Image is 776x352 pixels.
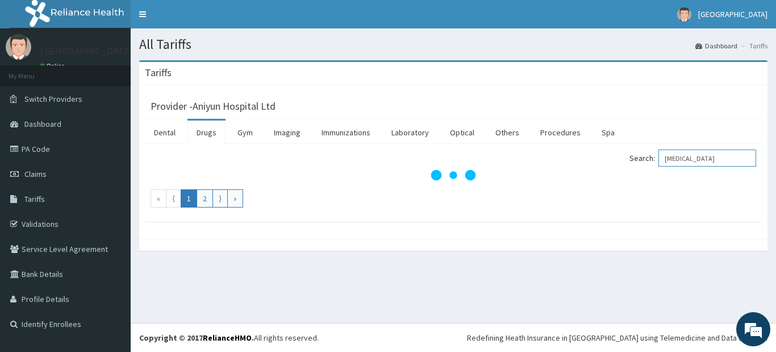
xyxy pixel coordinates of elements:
[166,189,181,208] a: Go to previous page
[441,121,483,144] a: Optical
[212,189,228,208] a: Go to next page
[40,62,67,70] a: Online
[629,150,756,167] label: Search:
[203,333,252,343] a: RelianceHMO
[139,333,254,343] strong: Copyright © 2017 .
[227,189,243,208] a: Go to last page
[739,41,767,51] li: Tariffs
[312,121,379,144] a: Immunizations
[658,150,756,167] input: Search:
[593,121,624,144] a: Spa
[431,152,476,198] svg: audio-loading
[131,323,776,352] footer: All rights reserved.
[24,119,61,129] span: Dashboard
[531,121,590,144] a: Procedures
[486,121,528,144] a: Others
[695,41,737,51] a: Dashboard
[186,6,214,33] div: Minimize live chat window
[40,46,133,56] p: [GEOGRAPHIC_DATA]
[467,332,767,343] div: Redefining Heath Insurance in [GEOGRAPHIC_DATA] using Telemedicine and Data Science!
[197,189,213,208] a: Go to page number 2
[145,68,172,78] h3: Tariffs
[382,121,438,144] a: Laboratory
[139,37,767,52] h1: All Tariffs
[59,64,191,78] div: Chat with us now
[228,121,262,144] a: Gym
[698,9,767,19] span: [GEOGRAPHIC_DATA]
[265,121,310,144] a: Imaging
[151,101,276,111] h3: Provider - Aniyun Hospital Ltd
[21,57,46,85] img: d_794563401_company_1708531726252_794563401
[677,7,691,22] img: User Image
[187,121,226,144] a: Drugs
[145,121,185,144] a: Dental
[6,233,216,272] textarea: Type your message and hit 'Enter'
[66,104,157,219] span: We're online!
[181,189,197,208] a: Go to page number 1
[24,194,45,204] span: Tariffs
[24,94,82,104] span: Switch Providers
[6,34,31,60] img: User Image
[151,189,166,208] a: Go to first page
[24,169,47,179] span: Claims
